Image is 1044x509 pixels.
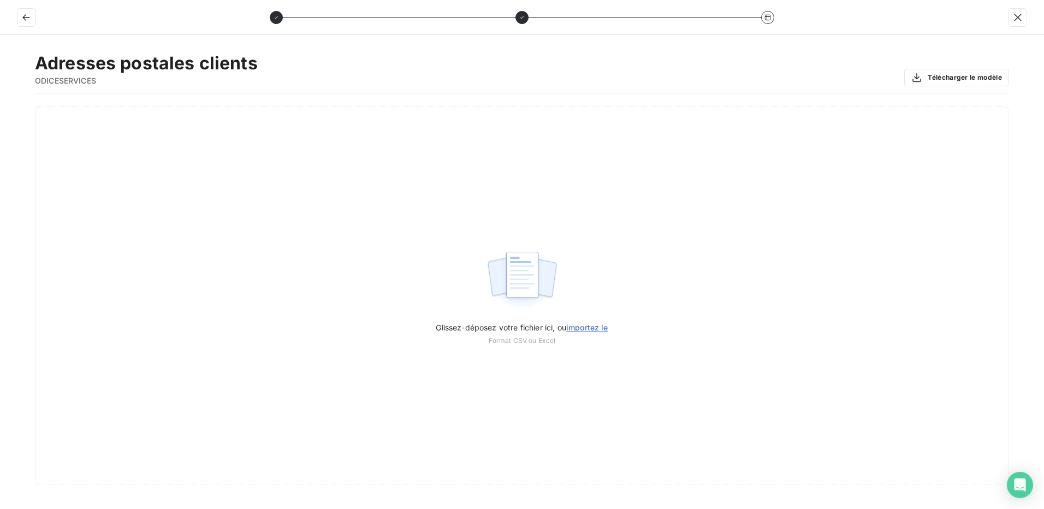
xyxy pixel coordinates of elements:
[486,245,559,315] img: illustration
[489,336,556,346] span: Format CSV ou Excel
[436,323,608,332] span: Glissez-déposez votre fichier ici, ou
[35,52,258,74] h2: Adresses postales clients
[566,323,608,332] span: importez le
[1007,472,1033,498] div: Open Intercom Messenger
[35,75,258,86] span: ODICESERVICES
[904,69,1009,86] button: Télécharger le modèle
